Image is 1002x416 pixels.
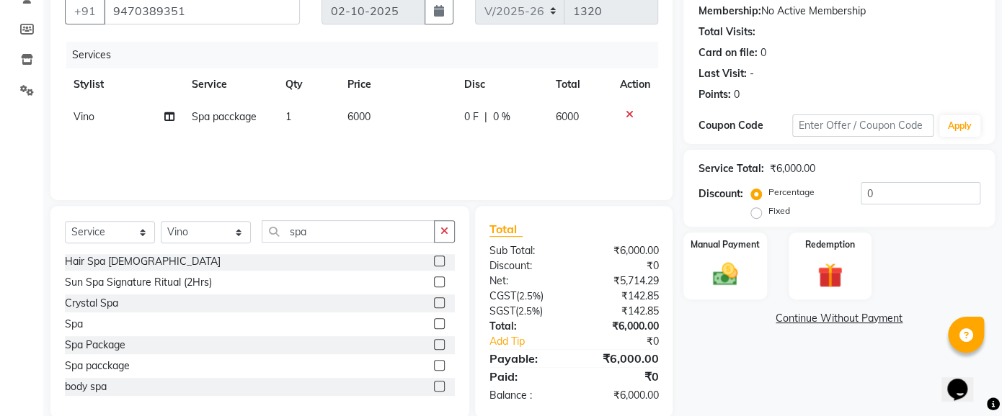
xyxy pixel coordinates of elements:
div: Spa [65,317,83,332]
input: Search or Scan [262,220,435,243]
div: ₹6,000.00 [769,161,815,176]
div: ₹6,000.00 [574,350,669,367]
div: 0 [760,45,766,60]
div: Services [66,42,669,68]
div: ₹0 [574,368,669,385]
label: Manual Payment [691,238,760,251]
th: Total [547,68,611,101]
div: Payable: [479,350,574,367]
div: - [749,66,753,81]
div: Sun Spa Signature Ritual (2Hrs) [65,275,212,290]
div: Membership: [698,4,761,19]
div: Spa pacckage [65,358,130,374]
div: Last Visit: [698,66,746,81]
a: Add Tip [479,334,590,349]
div: No Active Membership [698,4,980,19]
span: Spa pacckage [192,110,257,123]
div: Hair Spa [DEMOGRAPHIC_DATA] [65,254,221,269]
div: Sub Total: [479,243,574,258]
th: Stylist [65,68,183,101]
span: 6000 [556,110,579,123]
th: Service [183,68,276,101]
span: 0 F [464,109,478,125]
th: Price [339,68,456,101]
div: Coupon Code [698,118,792,133]
span: SGST [489,304,515,317]
div: Crystal Spa [65,296,118,311]
div: Total Visits: [698,24,755,40]
input: Enter Offer / Coupon Code [792,114,934,137]
div: ₹142.85 [574,304,669,319]
div: ₹6,000.00 [574,319,669,334]
a: Continue Without Payment [686,311,992,326]
div: Spa Package [65,338,125,353]
th: Disc [455,68,546,101]
div: ₹5,714.29 [574,273,669,289]
div: Discount: [479,258,574,273]
div: ( ) [479,289,574,304]
th: Qty [277,68,339,101]
label: Fixed [768,204,789,217]
div: ₹0 [574,258,669,273]
div: Card on file: [698,45,757,60]
span: 1 [285,110,291,123]
div: Total: [479,319,574,334]
div: Paid: [479,368,574,385]
div: Points: [698,87,730,102]
div: Balance : [479,388,574,403]
span: Vino [74,110,94,123]
div: Discount: [698,186,742,202]
iframe: chat widget [941,358,988,402]
span: CGST [489,289,516,302]
span: 0 % [492,109,510,125]
div: ₹6,000.00 [574,243,669,258]
div: ( ) [479,304,574,319]
div: ₹0 [590,334,669,349]
span: 2.5% [519,290,541,302]
div: Service Total: [698,161,763,176]
span: | [484,109,487,125]
span: Total [489,222,523,237]
div: 0 [733,87,739,102]
img: _cash.svg [705,260,746,289]
div: ₹142.85 [574,289,669,304]
button: Apply [939,115,980,137]
span: 6000 [347,110,371,123]
div: ₹6,000.00 [574,388,669,403]
img: _gift.svg [810,260,851,291]
div: body spa [65,379,107,394]
div: Net: [479,273,574,289]
th: Action [611,68,658,101]
span: 2.5% [518,305,540,317]
label: Percentage [768,186,814,199]
label: Redemption [805,238,855,251]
